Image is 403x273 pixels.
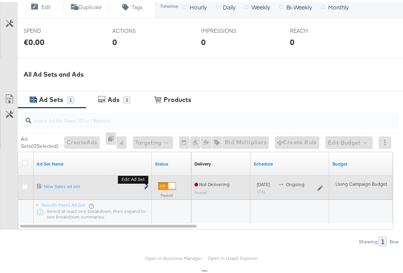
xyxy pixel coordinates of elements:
[144,181,149,190] button: Edit ad set
[112,34,117,46] div: 0
[37,159,149,165] a: Your Ad Set name.
[17,0,63,10] button: Edit
[252,1,270,9] span: Weekly
[389,237,399,243] div: Row
[78,2,102,9] span: Duplicate
[379,235,387,245] div: 1
[132,2,143,9] span: Tags
[21,134,58,148] div: Ad Sets ( 0 Selected)
[336,179,396,185] div: Using Campaign Budget
[39,93,63,102] div: Ad Sets
[24,25,83,33] span: SPEND
[257,179,270,185] span: [DATE]
[254,159,326,165] a: Shows when your Ad Set is scheduled to deliver.
[31,107,367,123] input: Search Ad Set Name, ID or Objective
[201,34,206,46] div: 0
[328,1,349,9] span: Monthly
[160,2,179,7] div: Timeline:
[123,94,131,102] div: 1
[201,25,260,33] span: IMPRESSIONS
[118,173,148,182] b: Edit ad set
[358,237,379,243] div: Showing:
[208,253,258,259] a: Open in Graph Explorer
[108,93,119,102] div: Ads
[286,179,304,185] span: ongoing
[63,0,110,10] button: Duplicate
[106,130,116,151] div: 0
[112,25,172,33] span: ACTIONS
[155,159,188,165] a: Shows the current state of your Ad Set.
[164,93,191,102] div: Products
[67,94,74,102] div: 1
[24,34,45,46] div: €0.00
[190,1,207,9] span: Hourly
[145,253,202,259] a: Open in Business Manager
[290,34,295,46] div: 0
[286,1,312,9] span: Bi-Weekly
[44,181,140,188] div: New Sales ad set
[194,159,211,165] div: Delivery
[194,179,229,185] span: Not Delivering
[257,187,265,192] sub: 17:41
[194,159,211,165] a: Reflects the ability of your Ad Set to achieve delivery based on ad states, schedule and budget.
[223,1,235,9] span: Daily
[194,188,207,193] sub: Paused
[41,2,50,9] span: Edit
[44,181,140,190] a: New Sales ad set
[158,191,176,196] label: Paused
[290,25,349,33] span: REACH
[109,0,155,10] button: Tags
